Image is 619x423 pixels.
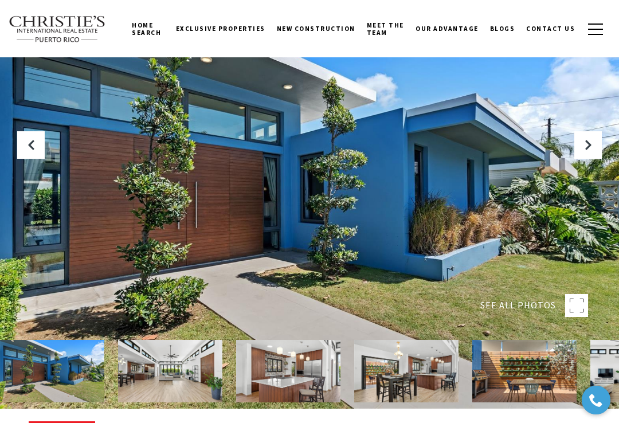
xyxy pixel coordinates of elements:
a: Meet the Team [361,11,410,47]
span: Blogs [490,25,515,33]
button: button [581,13,610,46]
img: 27 EMAJAGUA [354,340,459,402]
span: New Construction [277,25,355,33]
button: Previous Slide [17,131,45,159]
a: Home Search [126,11,170,47]
a: Blogs [484,14,521,43]
span: Contact Us [526,25,575,33]
img: 27 EMAJAGUA [472,340,577,402]
span: Our Advantage [416,25,479,33]
span: Exclusive Properties [176,25,265,33]
a: New Construction [271,14,361,43]
img: 27 EMAJAGUA [118,340,222,402]
span: SEE ALL PHOTOS [480,298,556,313]
img: 27 EMAJAGUA [236,340,340,402]
button: Next Slide [574,131,602,159]
a: Contact Us [520,14,581,43]
a: Our Advantage [410,14,484,43]
a: Exclusive Properties [170,14,271,43]
img: Christie's International Real Estate text transparent background [9,15,106,43]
